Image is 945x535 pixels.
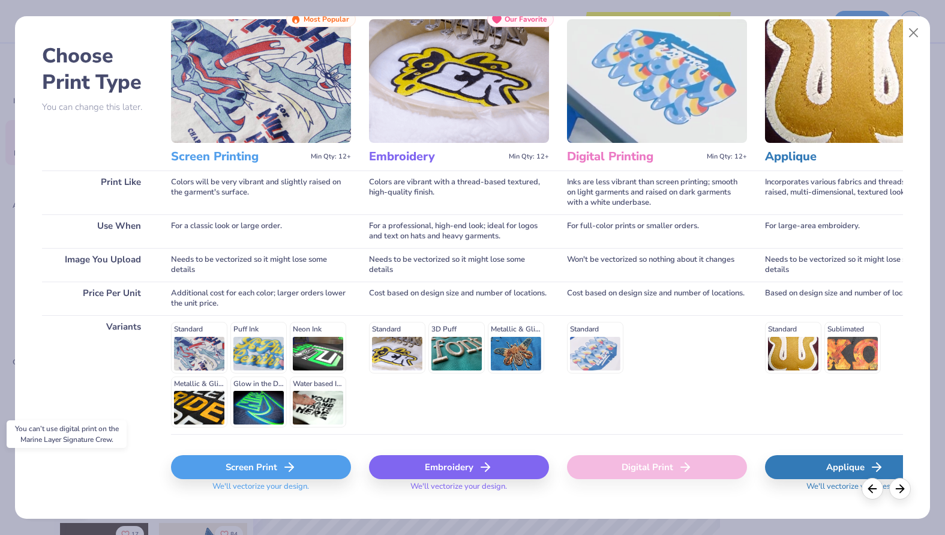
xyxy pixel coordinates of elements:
div: Cost based on design size and number of locations. [369,282,549,315]
img: Digital Printing [567,19,747,143]
div: Inks are less vibrant than screen printing; smooth on light garments and raised on dark garments ... [567,171,747,214]
div: Embroidery [369,455,549,479]
span: We'll vectorize your design. [406,482,512,499]
span: Most Popular [304,15,349,23]
h3: Applique [765,149,900,165]
div: For large-area embroidery. [765,214,945,248]
span: Min Qty: 12+ [509,153,549,161]
h3: Screen Printing [171,149,306,165]
span: Min Qty: 12+ [707,153,747,161]
div: Print Like [42,171,153,214]
div: Applique [765,455,945,479]
div: Incorporates various fabrics and threads for a raised, multi-dimensional, textured look. [765,171,945,214]
div: Variants [42,315,153,434]
div: Use When [42,214,153,248]
div: Image You Upload [42,248,153,282]
div: Cost based on design size and number of locations. [567,282,747,315]
div: Based on design size and number of locations. [765,282,945,315]
img: Embroidery [369,19,549,143]
img: Applique [765,19,945,143]
div: You can’t use digital print on the Marine Layer Signature Crew. [7,420,127,448]
h2: Choose Print Type [42,43,153,95]
div: Needs to be vectorized so it might lose some details [171,248,351,282]
p: You can change this later. [42,102,153,112]
div: For full-color prints or smaller orders. [567,214,747,248]
div: Won't be vectorized so nothing about it changes [567,248,747,282]
div: Needs to be vectorized so it might lose some details [765,248,945,282]
h3: Embroidery [369,149,504,165]
div: Screen Print [171,455,351,479]
h3: Digital Printing [567,149,702,165]
span: We'll vectorize your design. [802,482,908,499]
div: Digital Print [567,455,747,479]
button: Close [902,22,925,44]
div: Colors will be very vibrant and slightly raised on the garment's surface. [171,171,351,214]
div: Price Per Unit [42,282,153,315]
img: Screen Printing [171,19,351,143]
div: Colors are vibrant with a thread-based textured, high-quality finish. [369,171,549,214]
span: We'll vectorize your design. [208,482,314,499]
div: Additional cost for each color; larger orders lower the unit price. [171,282,351,315]
div: For a classic look or large order. [171,214,351,248]
div: Needs to be vectorized so it might lose some details [369,248,549,282]
span: Min Qty: 12+ [311,153,351,161]
div: For a professional, high-end look; ideal for logos and text on hats and heavy garments. [369,214,549,248]
span: Our Favorite [505,15,547,23]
